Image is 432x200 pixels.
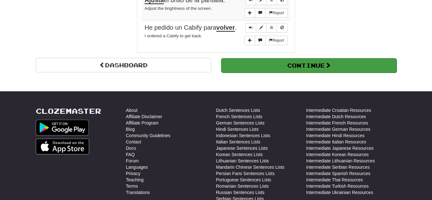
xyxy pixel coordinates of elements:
[306,139,366,145] a: Intermediate Italian Resources
[145,33,202,38] small: I ordered a Cabify to get back.
[126,126,135,132] a: Blog
[216,126,259,132] a: Hindi Sentences Lists
[126,107,138,113] a: About
[216,170,275,177] a: Persian Farsi Sentences Lists
[245,23,287,33] div: Sentence controls
[216,120,264,126] a: German Sentences Lists
[126,177,144,183] a: Teaching
[145,6,212,11] small: Adjust the brightness of the screen.
[306,107,371,113] a: Intermediate Croatian Resources
[244,36,255,45] button: Add sentence to collection
[244,36,287,45] div: More sentence controls
[265,8,287,18] button: Report
[306,189,373,196] a: Intermediate Ukrainian Resources
[266,23,277,33] button: Toggle favorite
[36,58,211,72] a: Dashboard
[306,177,363,183] a: Intermediate Thai Resources
[126,113,162,120] a: Affiliate Disclaimer
[126,183,138,189] a: Terms
[306,183,369,189] a: Intermediate Turkish Resources
[216,24,235,32] u: volver
[145,24,237,32] span: He pedido un Cabify para .
[36,139,89,155] img: Get it on App Store
[126,158,139,164] a: Forum
[216,189,264,196] a: Russian Sentences Lists
[306,151,369,158] a: Intermediate Korean Resources
[216,158,269,164] a: Lithuanian Sentences Lists
[265,36,287,45] button: Report
[126,151,135,158] a: FAQ
[36,107,101,115] a: Clozemaster
[277,23,287,33] button: Toggle ignore
[216,164,284,170] a: Mandarin Chinese Sentences Lists
[245,23,256,33] button: Play sentence audio
[216,151,263,158] a: Korean Sentences Lists
[306,113,366,120] a: Intermediate Dutch Resources
[126,120,158,126] a: Affiliate Program
[216,132,270,139] a: Indonesian Sentences Lists
[306,158,375,164] a: Intermediate Lithuanian Resources
[36,120,89,136] img: Get it on Google Play
[126,145,136,151] a: Docs
[216,139,260,145] a: Italian Sentences Lists
[244,8,255,18] button: Add sentence to collection
[216,113,262,120] a: French Sentences Lists
[306,132,364,139] a: Intermediate Hindi Resources
[216,145,268,151] a: Japanese Sentences Lists
[306,145,373,151] a: Intermediate Japanese Resources
[306,120,368,126] a: Intermediate French Resources
[216,107,260,113] a: Dutch Sentences Lists
[126,170,140,177] a: Privacy
[244,8,287,18] div: More sentence controls
[306,164,370,170] a: Intermediate Serbian Resources
[216,177,271,183] a: Portuguese Sentences Lists
[306,126,370,132] a: Intermediate German Resources
[306,170,370,177] a: Intermediate Spanish Resources
[126,164,148,170] a: Languages
[126,132,170,139] a: Community Guidelines
[221,58,397,73] button: Continue
[256,23,267,33] button: Edit sentence
[216,183,269,189] a: Romanian Sentences Lists
[126,139,141,145] a: Contact
[126,189,150,196] a: Translations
